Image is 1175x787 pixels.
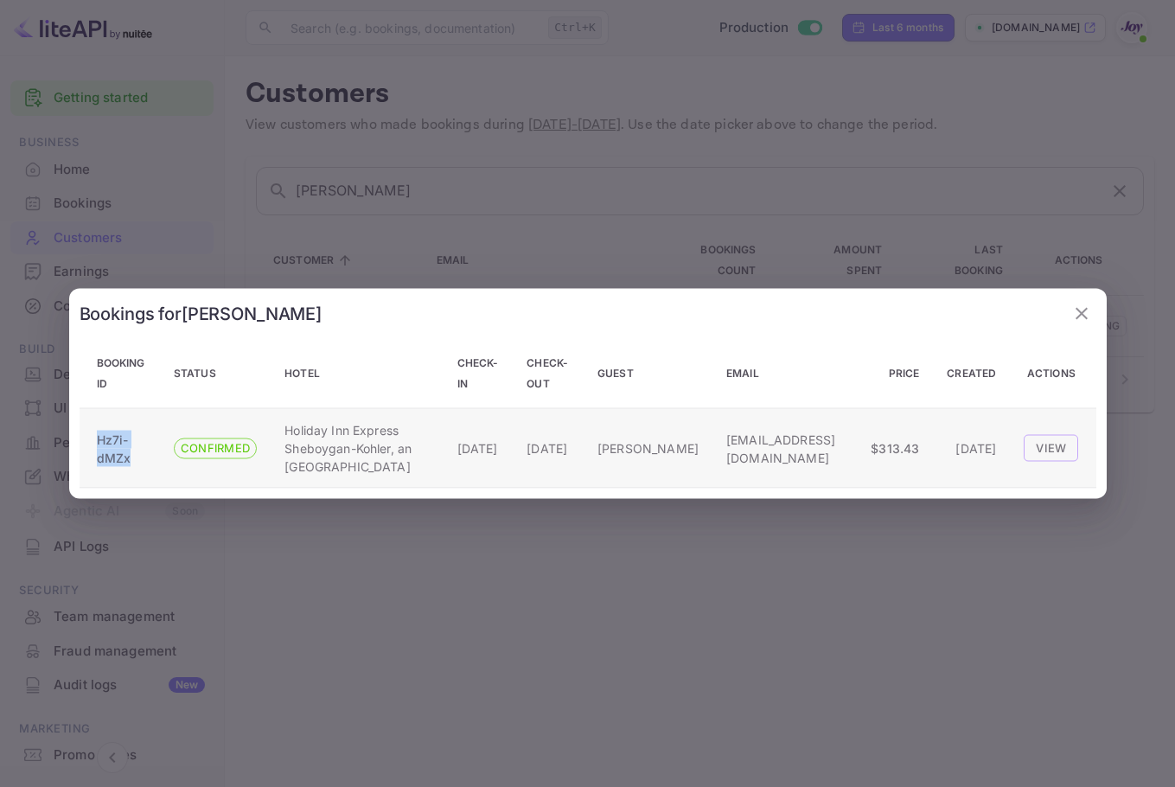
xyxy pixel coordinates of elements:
[457,439,500,457] p: [DATE]
[97,430,146,466] p: Hz7i-dMZx
[271,339,443,409] th: Hotel
[175,439,256,457] span: CONFIRMED
[857,339,933,409] th: Price
[726,430,843,466] p: [EMAIL_ADDRESS][DOMAIN_NAME]
[933,339,1010,409] th: Created
[80,304,322,324] h2: Bookings for [PERSON_NAME]
[947,439,996,457] p: [DATE]
[712,339,857,409] th: Email
[160,339,271,409] th: Status
[871,439,919,457] p: $313.43
[597,439,699,457] p: [PERSON_NAME]
[513,339,584,409] th: Check-out
[584,339,712,409] th: Guest
[527,439,570,457] p: [DATE]
[284,421,429,476] p: Holiday Inn Express Sheboygan-Kohler, an [GEOGRAPHIC_DATA]
[80,339,160,409] th: Booking ID
[444,339,514,409] th: Check-in
[1024,435,1078,461] button: View
[1010,339,1095,409] th: Actions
